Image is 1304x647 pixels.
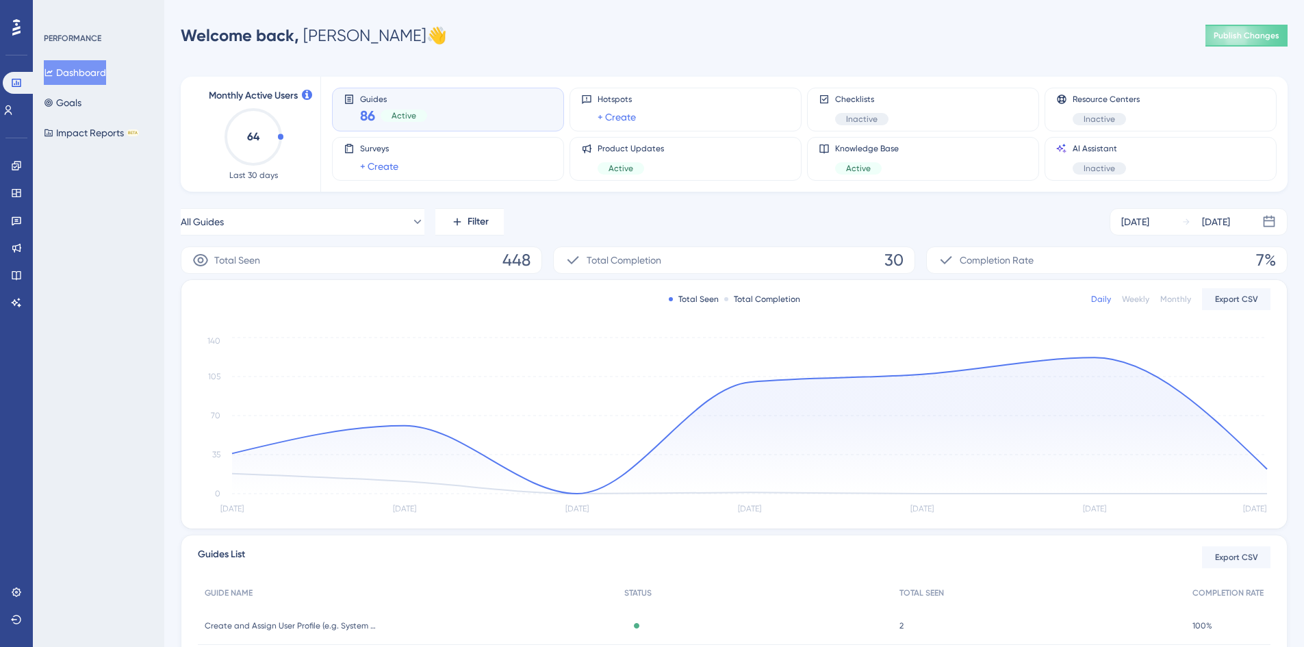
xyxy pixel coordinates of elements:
[835,94,888,105] span: Checklists
[1243,504,1266,513] tspan: [DATE]
[1084,163,1115,174] span: Inactive
[884,249,904,271] span: 30
[846,163,871,174] span: Active
[565,504,589,513] tspan: [DATE]
[738,504,761,513] tspan: [DATE]
[392,110,416,121] span: Active
[181,25,299,45] span: Welcome back,
[181,25,447,47] div: [PERSON_NAME] 👋
[181,208,424,236] button: All Guides
[1084,114,1115,125] span: Inactive
[835,143,899,154] span: Knowledge Base
[669,294,719,305] div: Total Seen
[44,60,106,85] button: Dashboard
[207,336,220,346] tspan: 140
[215,489,220,498] tspan: 0
[1215,552,1258,563] span: Export CSV
[598,143,664,154] span: Product Updates
[127,129,139,136] div: BETA
[598,94,636,105] span: Hotspots
[360,158,398,175] a: + Create
[393,504,416,513] tspan: [DATE]
[468,214,489,230] span: Filter
[247,130,260,143] text: 64
[214,252,260,268] span: Total Seen
[1160,294,1191,305] div: Monthly
[1121,214,1149,230] div: [DATE]
[502,249,530,271] span: 448
[220,504,244,513] tspan: [DATE]
[609,163,633,174] span: Active
[899,587,944,598] span: TOTAL SEEN
[846,114,878,125] span: Inactive
[587,252,661,268] span: Total Completion
[724,294,800,305] div: Total Completion
[598,109,636,125] a: + Create
[960,252,1034,268] span: Completion Rate
[44,90,81,115] button: Goals
[211,411,220,420] tspan: 70
[624,587,652,598] span: STATUS
[1215,294,1258,305] span: Export CSV
[205,587,253,598] span: GUIDE NAME
[1205,25,1288,47] button: Publish Changes
[44,33,101,44] div: PERFORMANCE
[229,170,278,181] span: Last 30 days
[212,450,220,459] tspan: 35
[208,372,220,381] tspan: 105
[1214,30,1279,41] span: Publish Changes
[360,143,398,154] span: Surveys
[181,214,224,230] span: All Guides
[910,504,934,513] tspan: [DATE]
[1091,294,1111,305] div: Daily
[1256,249,1276,271] span: 7%
[1192,587,1264,598] span: COMPLETION RATE
[435,208,504,236] button: Filter
[1073,94,1140,105] span: Resource Centers
[360,94,427,103] span: Guides
[44,120,139,145] button: Impact ReportsBETA
[1192,620,1212,631] span: 100%
[1122,294,1149,305] div: Weekly
[205,620,376,631] span: Create and Assign User Profile (e.g. System Administrator)
[1202,214,1230,230] div: [DATE]
[209,88,298,104] span: Monthly Active Users
[1073,143,1126,154] span: AI Assistant
[1083,504,1106,513] tspan: [DATE]
[1202,288,1270,310] button: Export CSV
[198,546,245,568] span: Guides List
[899,620,904,631] span: 2
[360,106,375,125] span: 86
[1202,546,1270,568] button: Export CSV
